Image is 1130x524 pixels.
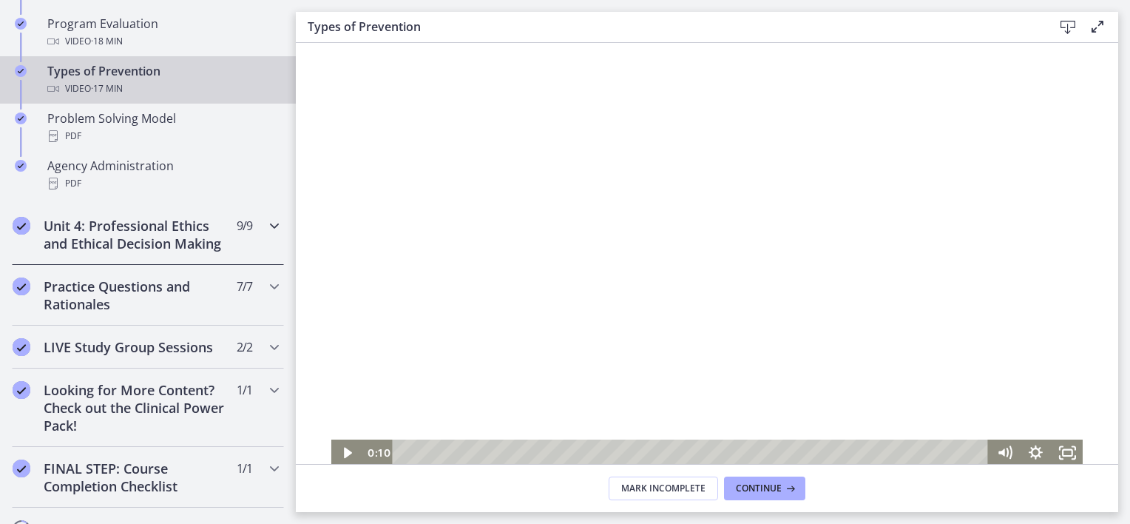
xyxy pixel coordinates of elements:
button: Continue [724,477,805,500]
div: Agency Administration [47,157,278,192]
span: 1 / 1 [237,381,252,399]
i: Completed [13,381,30,399]
h2: Looking for More Content? Check out the Clinical Power Pack! [44,381,224,434]
span: 2 / 2 [237,338,252,356]
h3: Types of Prevention [308,18,1029,36]
h2: Practice Questions and Rationales [44,278,224,313]
i: Completed [15,18,27,30]
button: Show settings menu [725,397,756,423]
div: PDF [47,127,278,145]
button: Mute [693,397,724,423]
h2: LIVE Study Group Sessions [44,338,224,356]
i: Completed [15,112,27,124]
i: Completed [13,338,30,356]
i: Completed [13,278,30,295]
span: 9 / 9 [237,217,252,235]
i: Completed [13,217,30,235]
iframe: Video Lesson [296,43,1118,466]
span: 1 / 1 [237,460,252,477]
span: Continue [736,483,782,494]
div: Program Evaluation [47,15,278,50]
button: Mark Incomplete [609,477,718,500]
div: Video [47,80,278,98]
div: PDF [47,175,278,192]
button: Fullscreen [756,397,787,423]
i: Completed [15,160,27,172]
span: · 18 min [91,33,123,50]
h2: Unit 4: Professional Ethics and Ethical Decision Making [44,217,224,252]
h2: FINAL STEP: Course Completion Checklist [44,460,224,495]
i: Completed [13,460,30,477]
div: Video [47,33,278,50]
span: 7 / 7 [237,278,252,295]
div: Problem Solving Model [47,110,278,145]
i: Completed [15,65,27,77]
div: Types of Prevention [47,62,278,98]
span: · 17 min [91,80,123,98]
span: Mark Incomplete [621,483,706,494]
